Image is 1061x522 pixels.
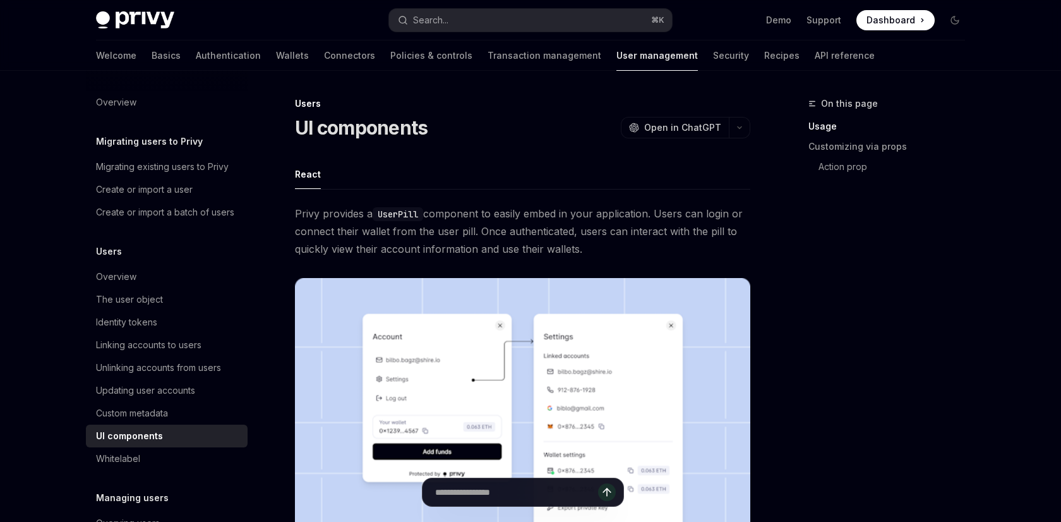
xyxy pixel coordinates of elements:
div: Custom metadata [96,406,168,421]
div: React [295,159,321,189]
h5: Managing users [96,490,169,506]
div: Overview [96,95,136,110]
button: Open search [389,9,672,32]
a: Usage [808,116,975,137]
div: Identity tokens [96,315,157,330]
a: Overview [86,91,248,114]
span: ⌘ K [651,15,664,25]
a: Basics [152,40,181,71]
a: Updating user accounts [86,379,248,402]
img: dark logo [96,11,174,29]
div: Migrating existing users to Privy [96,159,229,174]
h5: Migrating users to Privy [96,134,203,149]
span: Privy provides a component to easily embed in your application. Users can login or connect their ... [295,205,750,258]
span: On this page [821,96,878,111]
a: Dashboard [856,10,935,30]
input: Ask a question... [435,478,598,506]
div: Users [295,97,750,110]
div: Overview [96,269,136,284]
h5: Users [96,244,122,259]
a: Overview [86,265,248,288]
code: UserPill [373,207,423,221]
span: Open in ChatGPT [644,121,721,134]
div: Updating user accounts [96,383,195,398]
a: Action prop [808,157,975,177]
a: Create or import a batch of users [86,201,248,224]
a: Recipes [764,40,800,71]
a: Connectors [324,40,375,71]
a: Security [713,40,749,71]
a: Authentication [196,40,261,71]
div: Create or import a batch of users [96,205,234,220]
a: Policies & controls [390,40,472,71]
a: Demo [766,14,791,27]
a: Customizing via props [808,137,975,157]
a: API reference [815,40,875,71]
a: Identity tokens [86,311,248,334]
div: Search... [413,13,448,28]
a: Wallets [276,40,309,71]
div: The user object [96,292,163,307]
a: Transaction management [488,40,601,71]
div: Create or import a user [96,182,193,197]
button: Open in ChatGPT [621,117,729,138]
a: User management [616,40,698,71]
span: Dashboard [866,14,915,27]
a: Support [806,14,841,27]
a: Unlinking accounts from users [86,356,248,379]
button: Send message [598,483,616,501]
a: Custom metadata [86,402,248,425]
a: The user object [86,288,248,311]
a: Welcome [96,40,136,71]
button: Toggle dark mode [945,10,965,30]
a: Whitelabel [86,447,248,470]
a: UI components [86,425,248,447]
div: Linking accounts to users [96,337,201,353]
div: UI components [96,428,163,444]
a: Create or import a user [86,178,248,201]
a: Linking accounts to users [86,334,248,356]
div: Unlinking accounts from users [96,360,221,375]
a: Migrating existing users to Privy [86,155,248,178]
h1: UI components [295,116,428,139]
div: Whitelabel [96,451,140,466]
